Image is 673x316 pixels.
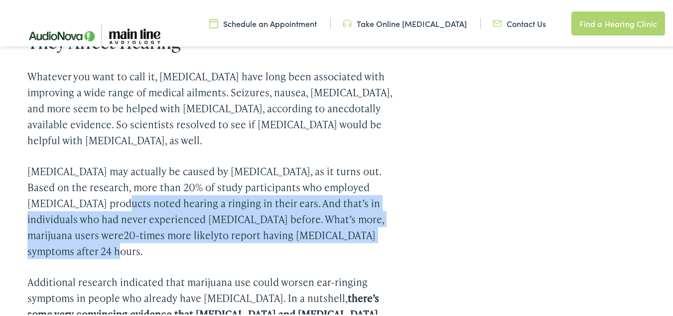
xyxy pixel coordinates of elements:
img: utility icon [493,16,502,27]
img: utility icon [343,16,352,27]
img: utility icon [209,16,218,27]
a: Schedule an Appointment [209,16,317,27]
a: Take Online [MEDICAL_DATA] [343,16,467,27]
p: Whatever you want to call it, [MEDICAL_DATA] have long been associated with improving a wide rang... [27,67,403,147]
a: Find a Hearing Clinic [571,10,665,34]
a: Contact Us [493,16,546,27]
p: [MEDICAL_DATA] may actually be caused by [MEDICAL_DATA], as it turns out. Based on the research, ... [27,162,403,258]
a: 20-times more likely [124,227,219,241]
